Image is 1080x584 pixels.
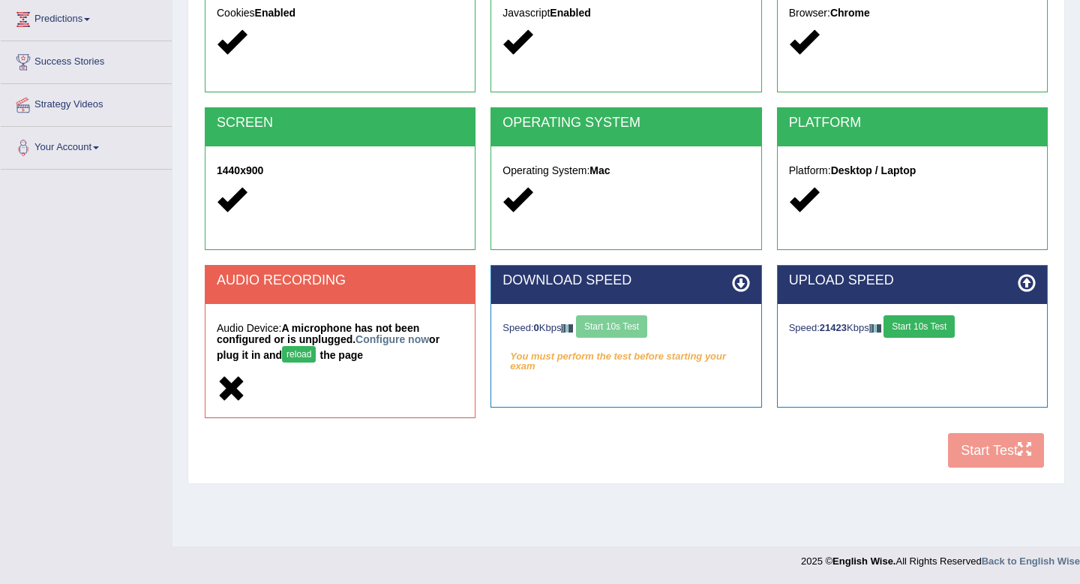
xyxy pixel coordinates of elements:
strong: Enabled [255,7,295,19]
img: ajax-loader-fb-connection.gif [869,324,881,333]
h5: Cookies [217,8,463,19]
strong: A microphone has not been configured or is unplugged. or plug it in and the page [217,322,439,361]
h2: AUDIO RECORDING [217,273,463,288]
a: Back to English Wise [982,555,1080,567]
h2: OPERATING SYSTEM [502,116,749,131]
strong: 0 [534,322,539,333]
a: Your Account [1,127,172,164]
img: ajax-loader-fb-connection.gif [561,324,573,333]
h2: DOWNLOAD SPEED [502,273,749,288]
strong: 21423 [820,322,847,333]
h5: Operating System: [502,165,749,176]
strong: Desktop / Laptop [831,164,916,176]
h5: Javascript [502,8,749,19]
h2: UPLOAD SPEED [789,273,1036,288]
h5: Platform: [789,165,1036,176]
h5: Audio Device: [217,323,463,366]
div: 2025 © All Rights Reserved [801,546,1080,568]
a: Configure now [355,333,429,345]
button: Start 10s Test [883,315,955,338]
a: Strategy Videos [1,84,172,122]
h2: PLATFORM [789,116,1036,131]
strong: Mac [589,164,610,176]
div: Speed: Kbps [502,315,749,342]
h2: SCREEN [217,116,463,131]
em: You must perform the test before starting your exam [502,345,749,368]
strong: 1440x900 [217,164,263,176]
button: reload [282,346,316,363]
h5: Browser: [789,8,1036,19]
div: Speed: Kbps [789,315,1036,342]
strong: Enabled [550,7,590,19]
strong: English Wise. [832,555,895,567]
strong: Chrome [830,7,870,19]
a: Success Stories [1,41,172,79]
